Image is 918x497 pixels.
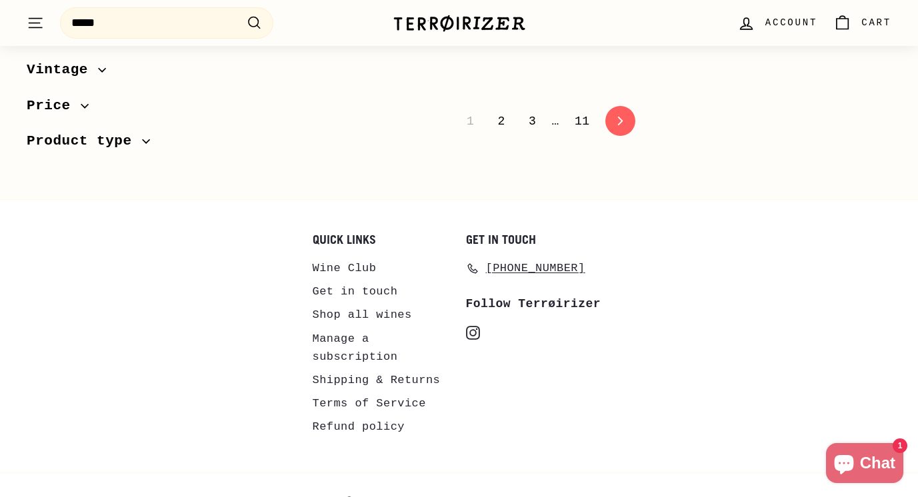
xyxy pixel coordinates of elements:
a: Cart [825,3,899,43]
a: 2 [489,110,513,133]
h2: Quick links [313,233,453,247]
span: Vintage [27,59,98,82]
a: [PHONE_NUMBER] [466,256,585,280]
a: Terms of Service [313,392,426,415]
a: Shipping & Returns [313,368,441,392]
button: Vintage [27,56,181,92]
span: Account [765,15,817,30]
a: Refund policy [313,415,405,438]
button: Product type [27,127,181,163]
span: [PHONE_NUMBER] [486,259,585,277]
span: Price [27,95,81,117]
inbox-online-store-chat: Shopify online store chat [822,443,907,486]
div: Follow Terrøirizer [466,294,606,314]
a: Account [729,3,825,43]
a: Manage a subscription [313,327,453,368]
h2: Get in touch [466,233,606,247]
span: Product type [27,131,142,153]
a: Shop all wines [313,303,412,326]
span: … [552,115,559,127]
a: Wine Club [313,256,377,280]
a: Get in touch [313,280,398,303]
span: Cart [861,15,891,30]
a: 3 [521,110,544,133]
button: Price [27,91,181,127]
a: 11 [567,110,598,133]
span: 1 [459,110,482,133]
